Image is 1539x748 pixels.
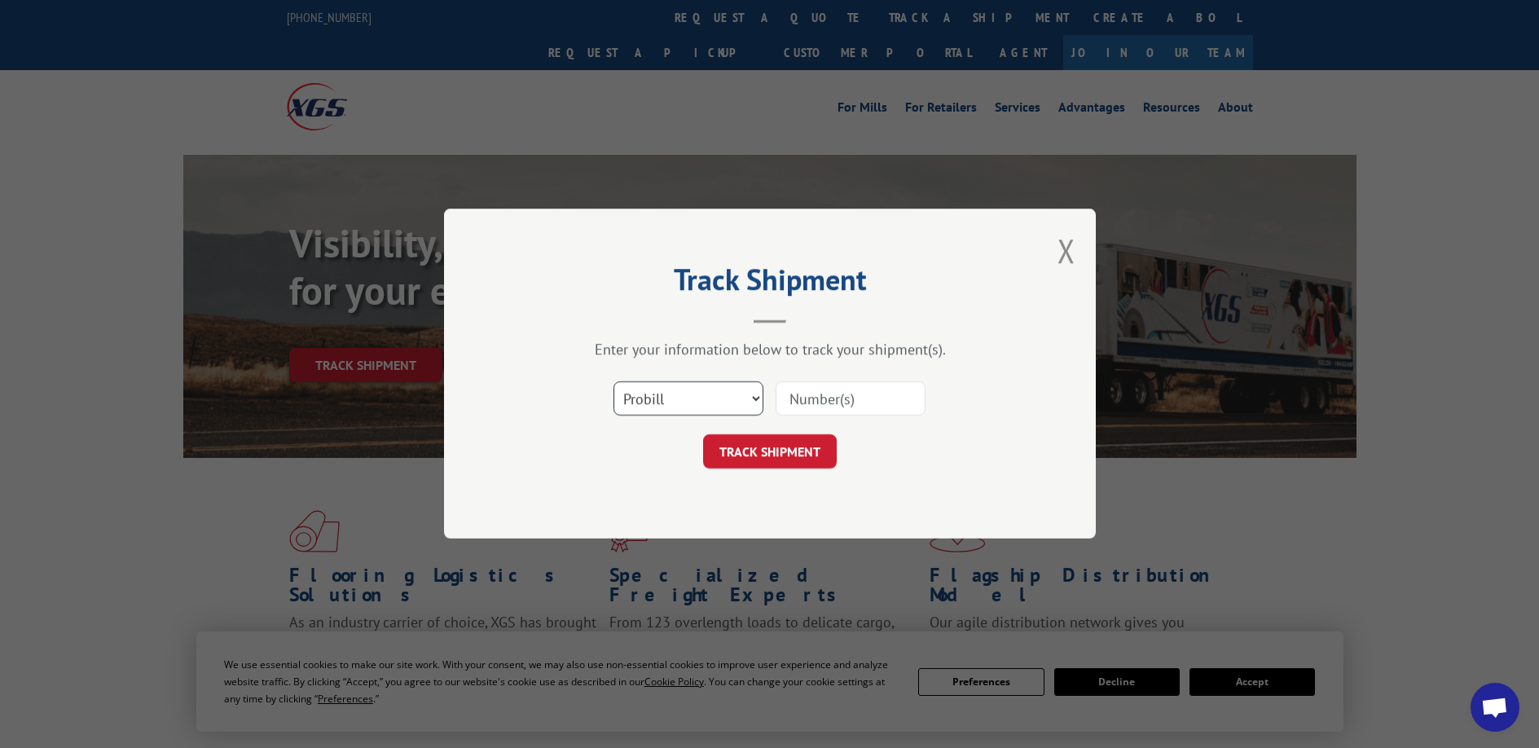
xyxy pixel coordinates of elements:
h2: Track Shipment [525,268,1014,299]
button: Close modal [1058,229,1075,272]
div: Enter your information below to track your shipment(s). [525,341,1014,359]
div: Open chat [1471,683,1519,732]
button: TRACK SHIPMENT [703,435,837,469]
input: Number(s) [776,382,926,416]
